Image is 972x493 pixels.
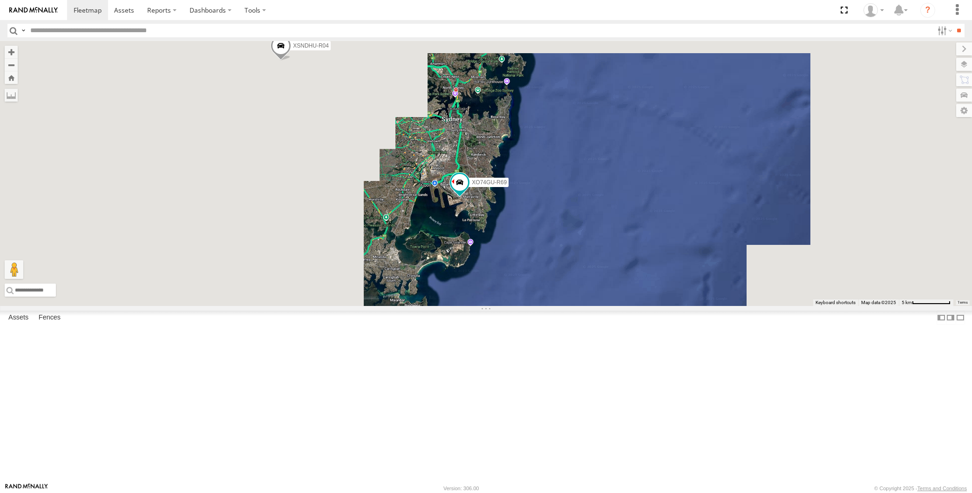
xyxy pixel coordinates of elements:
label: Assets [4,311,33,324]
span: XSNDHU-R04 [293,42,329,49]
label: Dock Summary Table to the Left [937,311,946,324]
label: Search Query [20,24,27,37]
span: XO74GU-R69 [472,179,507,186]
label: Dock Summary Table to the Right [946,311,955,324]
a: Terms (opens in new tab) [958,301,968,305]
label: Fences [34,311,65,324]
div: Quang MAC [860,3,887,17]
label: Map Settings [956,104,972,117]
label: Search Filter Options [934,24,954,37]
a: Visit our Website [5,484,48,493]
button: Map Scale: 5 km per 79 pixels [899,299,953,306]
img: rand-logo.svg [9,7,58,14]
label: Measure [5,89,18,102]
span: Map data ©2025 [861,300,896,305]
button: Zoom out [5,58,18,71]
button: Drag Pegman onto the map to open Street View [5,260,23,279]
div: Version: 306.00 [443,486,479,491]
button: Keyboard shortcuts [816,299,856,306]
label: Hide Summary Table [956,311,965,324]
button: Zoom in [5,46,18,58]
span: 5 km [902,300,912,305]
div: © Copyright 2025 - [874,486,967,491]
i: ? [920,3,935,18]
a: Terms and Conditions [918,486,967,491]
button: Zoom Home [5,71,18,84]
